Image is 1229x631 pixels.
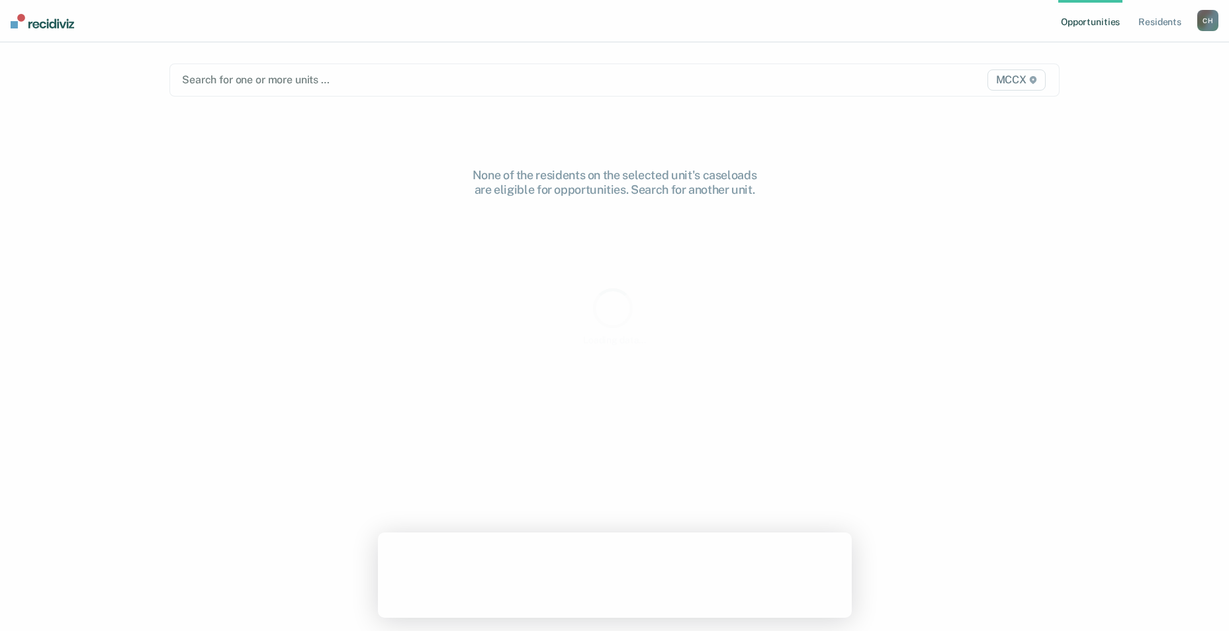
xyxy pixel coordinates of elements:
[403,168,827,196] div: None of the residents on the selected unit's caseloads are eligible for opportunities. Search for...
[1197,10,1218,31] div: C H
[11,14,74,28] img: Recidiviz
[987,69,1046,91] span: MCCX
[1197,10,1218,31] button: CH
[378,532,852,618] iframe: Survey by Kim from Recidiviz
[1184,586,1216,618] iframe: Intercom live chat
